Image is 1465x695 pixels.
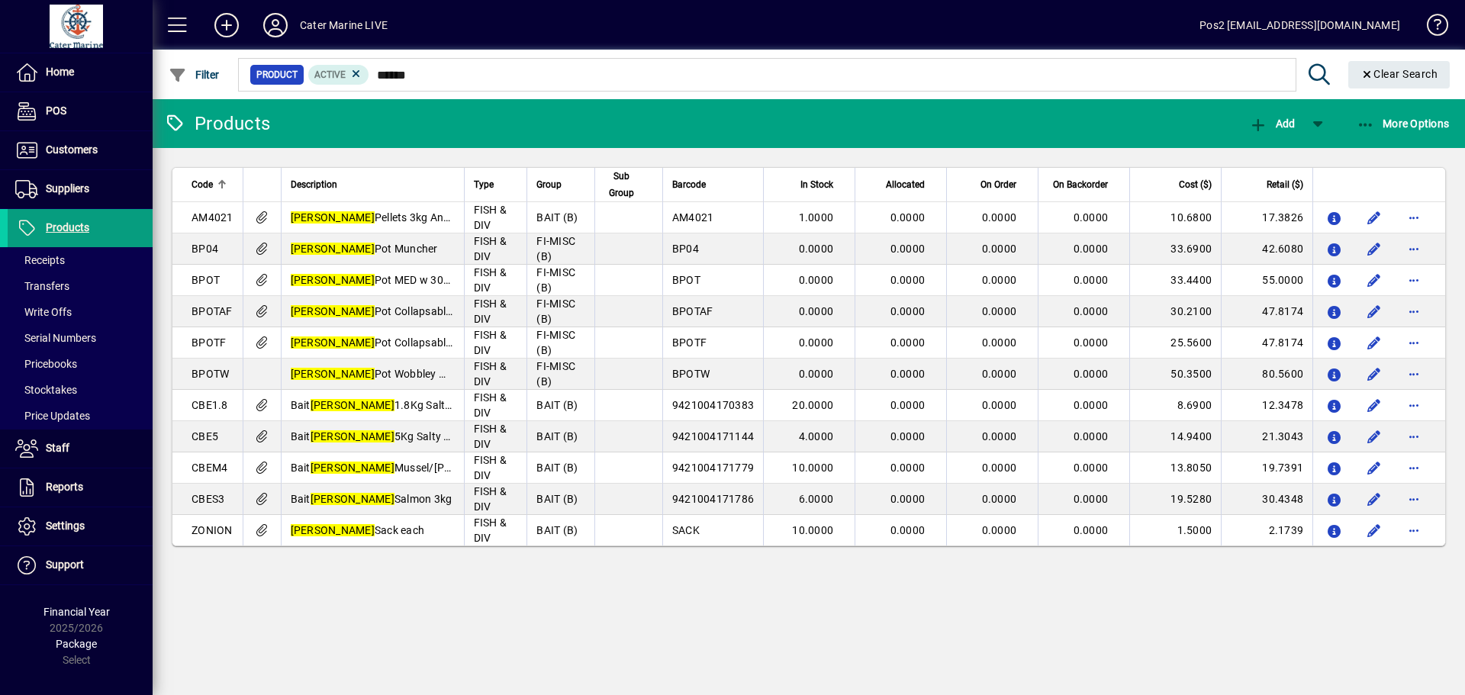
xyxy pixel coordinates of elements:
[536,329,575,356] span: FI-MISC (B)
[1362,205,1386,230] button: Edit
[291,336,536,349] span: Pot Collapsable Med w 30m rope
[1360,68,1438,80] span: Clear Search
[890,524,926,536] span: 0.0000
[314,69,346,80] span: Active
[536,493,578,505] span: BAIT (B)
[799,493,834,505] span: 6.0000
[1074,399,1109,411] span: 0.0000
[291,243,438,255] span: Pot Muncher
[1402,236,1426,261] button: More options
[1362,424,1386,449] button: Edit
[536,360,575,388] span: FI-MISC (B)
[474,423,507,450] span: FISH & DIV
[672,176,754,193] div: Barcode
[46,105,66,117] span: POS
[192,243,218,255] span: BP04
[536,211,578,224] span: BAIT (B)
[192,176,213,193] span: Code
[311,462,394,474] em: [PERSON_NAME]
[291,524,375,536] em: [PERSON_NAME]
[1221,265,1312,296] td: 55.0000
[291,368,496,380] span: Pot Wobbley Med w rope
[291,176,337,193] span: Description
[1245,110,1299,137] button: Add
[1129,421,1221,452] td: 14.9400
[8,546,153,584] a: Support
[890,399,926,411] span: 0.0000
[192,368,229,380] span: BPOTW
[604,168,639,201] span: Sub Group
[982,399,1017,411] span: 0.0000
[1074,368,1109,380] span: 0.0000
[792,524,833,536] span: 10.0000
[8,377,153,403] a: Stocktakes
[672,274,700,286] span: BPOT
[672,211,714,224] span: AM4021
[1074,336,1109,349] span: 0.0000
[1074,243,1109,255] span: 0.0000
[982,243,1017,255] span: 0.0000
[1267,176,1303,193] span: Retail ($)
[291,211,375,224] em: [PERSON_NAME]
[192,274,220,286] span: BPOT
[474,485,507,513] span: FISH & DIV
[1357,117,1450,130] span: More Options
[1221,327,1312,359] td: 47.8174
[474,391,507,419] span: FISH & DIV
[890,493,926,505] span: 0.0000
[799,430,834,442] span: 4.0000
[890,243,926,255] span: 0.0000
[8,507,153,545] a: Settings
[982,493,1017,505] span: 0.0000
[8,468,153,507] a: Reports
[792,399,833,411] span: 20.0000
[192,305,233,317] span: BPOTAF
[1129,515,1221,545] td: 1.5000
[536,266,575,294] span: FI-MISC (B)
[799,211,834,224] span: 1.0000
[46,143,98,156] span: Customers
[1221,515,1312,545] td: 2.1739
[1362,487,1386,511] button: Edit
[890,305,926,317] span: 0.0000
[15,254,65,266] span: Receipts
[291,462,539,474] span: Bait Mussel/[PERSON_NAME] 4kg
[890,430,926,442] span: 0.0000
[799,243,834,255] span: 0.0000
[1129,296,1221,327] td: 30.2100
[291,336,375,349] em: [PERSON_NAME]
[1221,484,1312,515] td: 30.4348
[474,516,507,544] span: FISH & DIV
[1074,211,1109,224] span: 0.0000
[799,305,834,317] span: 0.0000
[1129,390,1221,421] td: 8.6900
[982,524,1017,536] span: 0.0000
[8,131,153,169] a: Customers
[46,442,69,454] span: Staff
[890,211,926,224] span: 0.0000
[8,325,153,351] a: Serial Numbers
[1221,202,1312,233] td: 17.3826
[474,329,507,356] span: FISH & DIV
[1074,274,1109,286] span: 0.0000
[672,493,754,505] span: 9421004171786
[1074,305,1109,317] span: 0.0000
[1402,518,1426,542] button: More options
[1199,13,1400,37] div: Pos2 [EMAIL_ADDRESS][DOMAIN_NAME]
[1402,205,1426,230] button: More options
[672,336,707,349] span: BPOTF
[672,524,700,536] span: SACK
[474,176,494,193] span: Type
[192,336,226,349] span: BPOTF
[8,299,153,325] a: Write Offs
[982,305,1017,317] span: 0.0000
[1179,176,1212,193] span: Cost ($)
[1053,176,1108,193] span: On Backorder
[474,176,518,193] div: Type
[886,176,925,193] span: Allocated
[799,336,834,349] span: 0.0000
[1402,393,1426,417] button: More options
[1415,3,1446,53] a: Knowledge Base
[192,399,228,411] span: CBE1.8
[15,306,72,318] span: Write Offs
